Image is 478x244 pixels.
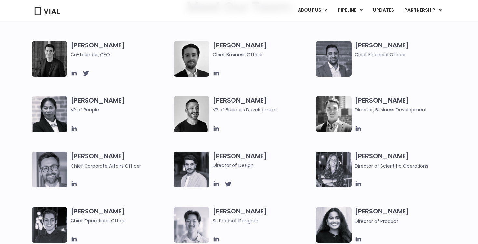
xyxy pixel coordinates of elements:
[71,96,170,123] h3: [PERSON_NAME]
[34,6,60,15] img: Vial Logo
[355,51,455,58] span: Chief Financial Officer
[71,207,170,224] h3: [PERSON_NAME]
[333,5,367,16] a: PIPELINEMenu Toggle
[399,5,447,16] a: PARTNERSHIPMenu Toggle
[355,106,455,113] span: Director, Business Development
[213,207,312,224] h3: [PERSON_NAME]
[71,51,170,58] span: Co-founder, CEO
[71,163,141,169] span: Chief Corporate Affairs Officer
[355,207,455,225] h3: [PERSON_NAME]
[213,217,312,224] span: Sr. Product Designer
[355,41,455,58] h3: [PERSON_NAME]
[355,218,398,225] span: Director of Product
[71,217,170,224] span: Chief Operations Officer
[32,41,67,77] img: A black and white photo of a man in a suit attending a Summit.
[32,152,67,187] img: Paolo-M
[174,152,209,187] img: Headshot of smiling man named Albert
[71,41,170,58] h3: [PERSON_NAME]
[174,41,209,77] img: A black and white photo of a man in a suit holding a vial.
[71,152,170,170] h3: [PERSON_NAME]
[213,51,312,58] span: Chief Business Officer
[213,162,312,169] span: Director of Design
[213,106,312,113] span: VP of Business Development
[355,163,428,169] span: Director of Scientific Operations
[316,207,352,243] img: Smiling woman named Dhruba
[213,96,312,113] h3: [PERSON_NAME]
[174,207,209,243] img: Brennan
[355,96,455,113] h3: [PERSON_NAME]
[32,207,67,243] img: Headshot of smiling man named Josh
[355,152,455,170] h3: [PERSON_NAME]
[316,41,352,77] img: Headshot of smiling man named Samir
[316,152,352,187] img: Headshot of smiling woman named Sarah
[316,96,352,132] img: A black and white photo of a smiling man in a suit at ARVO 2023.
[213,152,312,169] h3: [PERSON_NAME]
[213,41,312,58] h3: [PERSON_NAME]
[71,106,170,113] span: VP of People
[32,96,67,132] img: Catie
[293,5,332,16] a: ABOUT USMenu Toggle
[174,96,209,132] img: A black and white photo of a man smiling.
[368,5,399,16] a: UPDATES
